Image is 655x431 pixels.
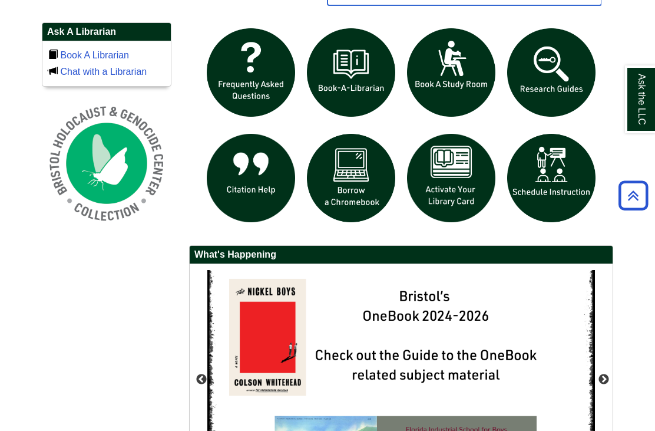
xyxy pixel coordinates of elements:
[614,187,652,203] a: Back to Top
[401,128,501,228] img: activate Library Card icon links to form to activate student ID into library card
[301,22,401,123] img: Book a Librarian icon links to book a librarian web page
[196,374,207,386] button: Previous
[42,98,171,228] img: Holocaust and Genocide Collection
[190,246,613,264] h2: What's Happening
[60,67,147,77] a: Chat with a Librarian
[201,22,601,233] div: slideshow
[201,22,301,123] img: frequently asked questions
[42,23,171,41] h2: Ask A Librarian
[201,128,301,228] img: citation help icon links to citation help guide page
[401,22,501,123] img: book a study room icon links to book a study room web page
[60,50,129,60] a: Book A Librarian
[501,22,601,123] img: Research Guides icon links to research guides web page
[501,128,601,228] img: For faculty. Schedule Library Instruction icon links to form.
[598,374,610,386] button: Next
[301,128,401,228] img: Borrow a chromebook icon links to the borrow a chromebook web page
